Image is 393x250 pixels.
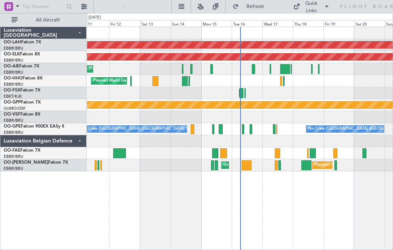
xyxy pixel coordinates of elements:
[4,94,22,99] a: EBKT/KJK
[4,52,20,56] span: OO-ELK
[4,40,21,44] span: OO-LAH
[4,124,64,129] a: OO-GPEFalcon 900EX EASy II
[4,160,48,165] span: OO-[PERSON_NAME]
[4,64,39,69] a: OO-AIEFalcon 7X
[4,64,19,69] span: OO-AIE
[8,14,79,26] button: All Aircraft
[4,52,40,56] a: OO-ELKFalcon 8X
[88,15,101,21] div: [DATE]
[79,20,109,27] div: Thu 11
[171,20,201,27] div: Sun 14
[229,1,273,12] button: Refresh
[4,130,23,135] a: EBBR/BRU
[4,160,68,165] a: OO-[PERSON_NAME]Falcon 7X
[4,88,20,93] span: OO-FSX
[4,58,23,63] a: EBBR/BRU
[4,100,21,105] span: OO-GPP
[109,20,140,27] div: Fri 12
[4,82,23,87] a: EBBR/BRU
[4,76,23,81] span: OO-HHO
[354,20,385,27] div: Sat 20
[4,166,23,171] a: EBBR/BRU
[4,88,40,93] a: OO-FSXFalcon 7X
[81,124,203,134] div: No Crew [GEOGRAPHIC_DATA] ([GEOGRAPHIC_DATA] National)
[4,76,43,81] a: OO-HHOFalcon 8X
[293,20,323,27] div: Thu 18
[4,112,20,117] span: OO-VSF
[4,106,25,111] a: UUMO/OSF
[290,1,333,12] button: Quick Links
[4,118,23,123] a: EBBR/BRU
[4,46,23,51] a: EBBR/BRU
[4,148,20,153] span: OO-FAE
[201,20,232,27] div: Mon 15
[93,75,153,86] div: Planned Maint Geneva (Cointrin)
[19,17,77,23] span: All Aircraft
[262,20,293,27] div: Wed 17
[223,160,360,171] div: Unplanned Maint [GEOGRAPHIC_DATA] ([GEOGRAPHIC_DATA] National)
[4,124,21,129] span: OO-GPE
[4,148,40,153] a: OO-FAEFalcon 7X
[4,112,40,117] a: OO-VSFFalcon 8X
[240,4,271,9] span: Refresh
[4,70,23,75] a: EBBR/BRU
[140,20,171,27] div: Sat 13
[232,20,262,27] div: Tue 16
[89,63,204,74] div: Planned Maint [GEOGRAPHIC_DATA] ([GEOGRAPHIC_DATA])
[22,1,64,12] input: Trip Number
[4,154,23,159] a: EBBR/BRU
[323,20,354,27] div: Fri 19
[4,40,41,44] a: OO-LAHFalcon 7X
[4,100,41,105] a: OO-GPPFalcon 7X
